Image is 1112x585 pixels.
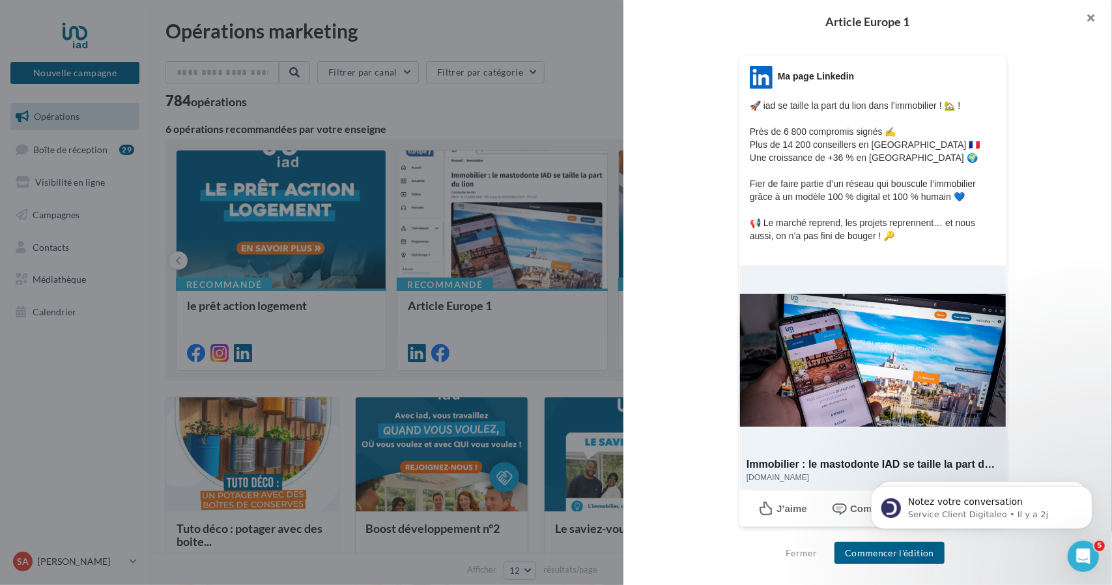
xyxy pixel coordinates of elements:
span: J’aime [777,503,807,514]
button: Commencer l'édition [834,542,945,564]
div: [DOMAIN_NAME] [747,472,998,483]
div: La prévisualisation est non-contractuelle [739,527,1007,544]
iframe: Intercom notifications message [851,459,1112,550]
iframe: Intercom live chat [1068,541,1099,572]
div: Article Europe 1 [644,16,1091,27]
p: 🚀 iad se taille la part du lion dans l’immobilier ! 🏡 ! Près de 6 800 compromis signés ✍️ Plus de... [750,99,996,255]
button: Fermer [780,545,822,561]
div: Ma page Linkedin [778,70,854,83]
span: Commenter [850,503,904,514]
div: Immobilier : le mastodonte IAD se taille la part du lion [747,456,998,472]
span: 5 [1094,541,1105,551]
